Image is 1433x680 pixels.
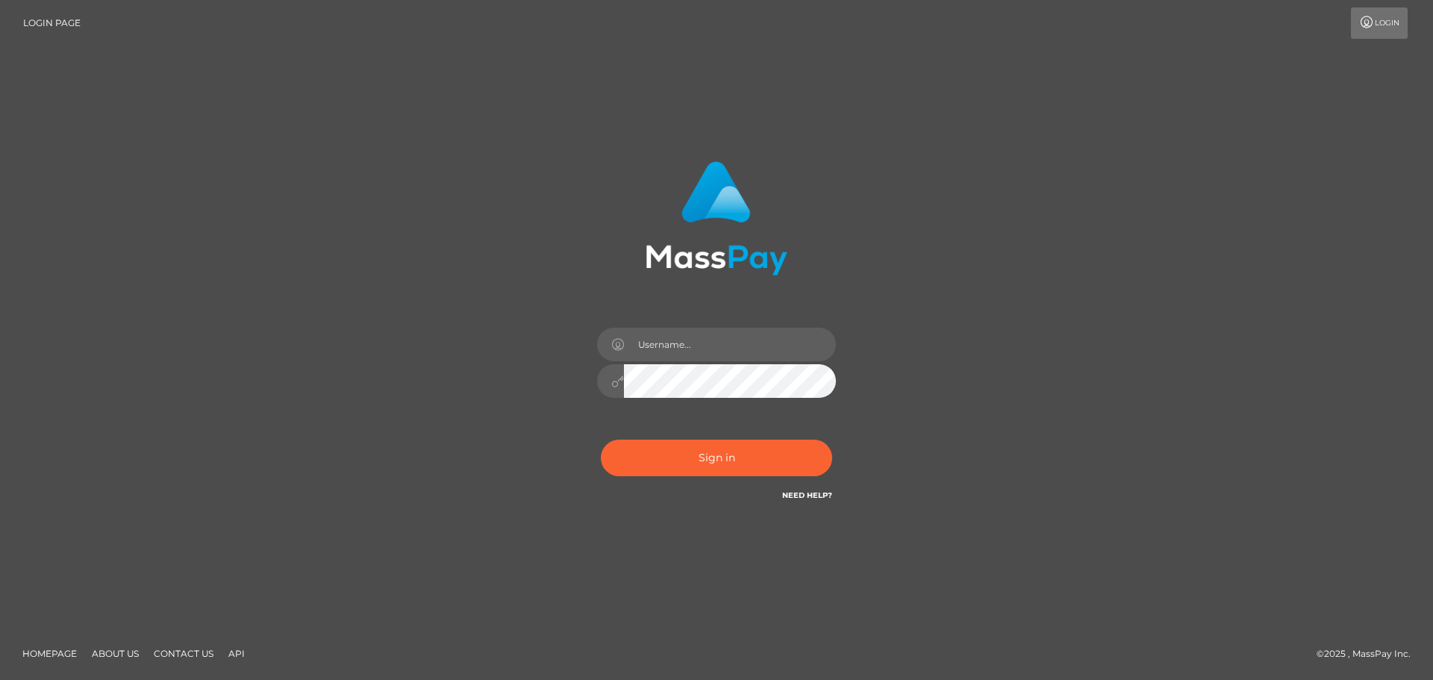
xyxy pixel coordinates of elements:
a: Homepage [16,642,83,665]
a: About Us [86,642,145,665]
button: Sign in [601,440,832,476]
div: © 2025 , MassPay Inc. [1317,646,1422,662]
input: Username... [624,328,836,361]
a: Contact Us [148,642,219,665]
a: Login Page [23,7,81,39]
img: MassPay Login [646,161,787,275]
a: Login [1351,7,1408,39]
a: Need Help? [782,490,832,500]
a: API [222,642,251,665]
